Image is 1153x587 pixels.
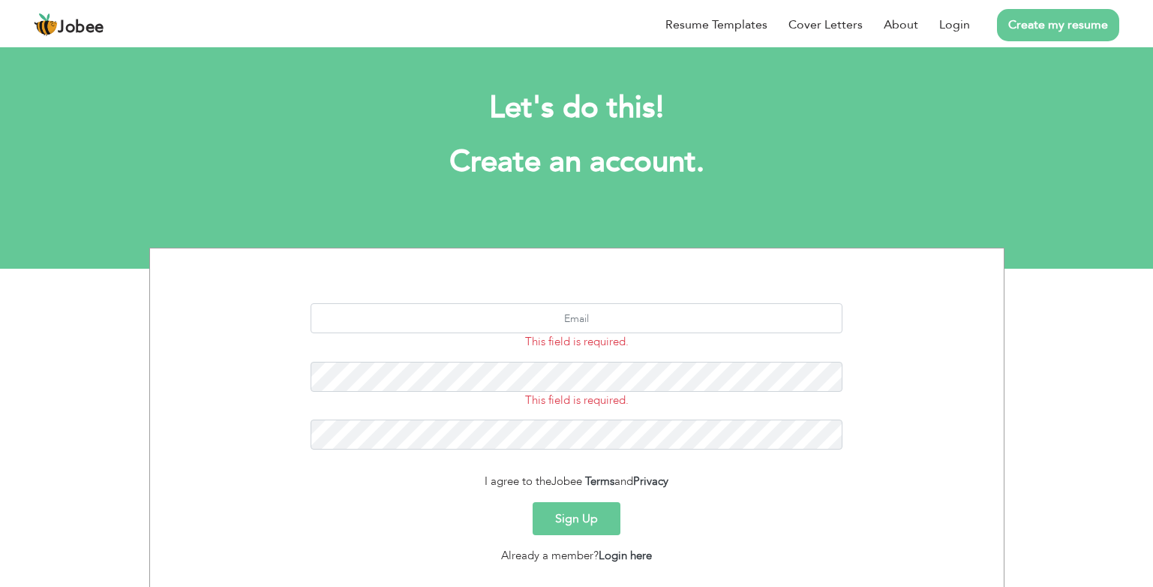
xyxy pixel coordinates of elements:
[633,474,668,489] a: Privacy
[939,16,970,34] a: Login
[172,143,982,182] h1: Create an account.
[311,303,842,333] input: Email
[161,547,992,564] div: Already a member?
[997,9,1119,41] a: Create my resume
[788,16,863,34] a: Cover Letters
[34,13,58,37] img: jobee.io
[161,473,992,490] div: I agree to the and
[525,393,629,408] span: This field is required.
[551,474,582,489] span: Jobee
[34,13,104,37] a: Jobee
[884,16,918,34] a: About
[525,334,629,349] span: This field is required.
[58,20,104,36] span: Jobee
[172,89,982,128] h2: Let's do this!
[533,502,620,535] button: Sign Up
[599,548,652,563] a: Login here
[585,474,614,489] a: Terms
[665,16,767,34] a: Resume Templates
